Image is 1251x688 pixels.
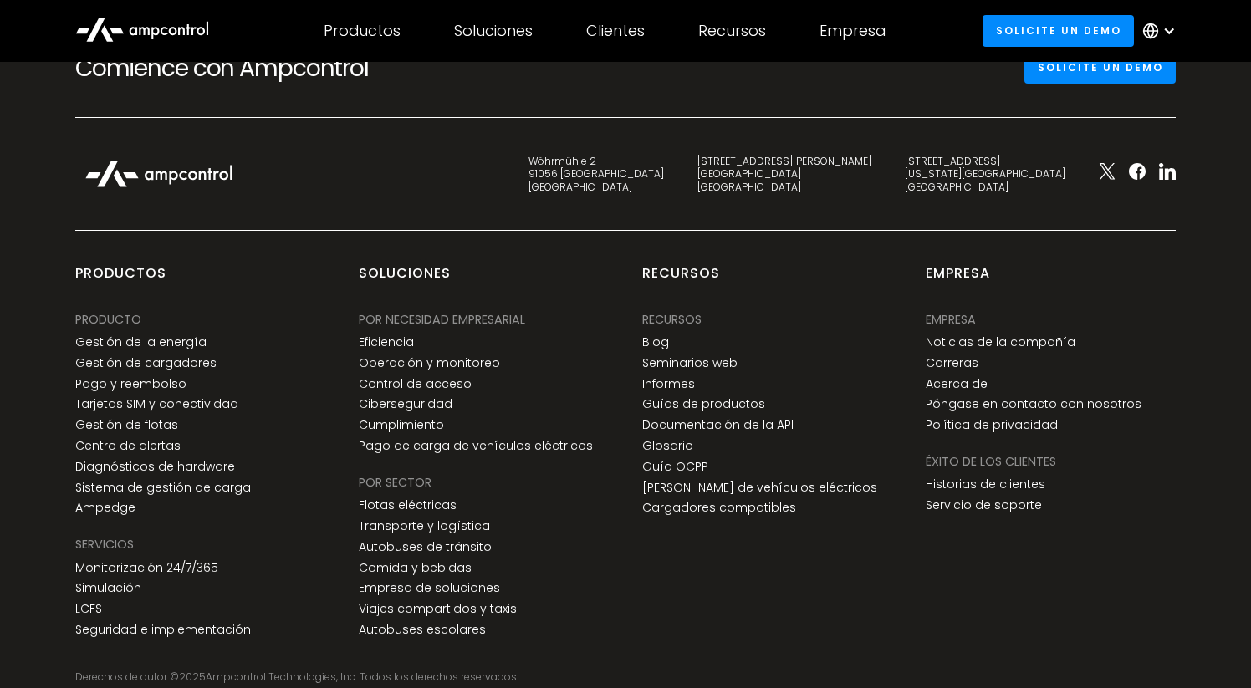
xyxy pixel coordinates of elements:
[698,22,766,40] div: Recursos
[75,439,181,453] a: Centro de alertas
[926,356,978,370] a: Carreras
[359,418,444,432] a: Cumplimiento
[324,22,401,40] div: Productos
[359,561,472,575] a: Comida y bebidas
[926,310,976,329] div: Empresa
[586,22,645,40] div: Clientes
[75,151,243,196] img: Ampcontrol Logo
[75,54,420,83] h2: Comience con Ampcontrol
[528,155,664,194] div: Wöhrmühle 2 91056 [GEOGRAPHIC_DATA] [GEOGRAPHIC_DATA]
[359,540,492,554] a: Autobuses de tránsito
[820,22,886,40] div: Empresa
[359,602,517,616] a: Viajes compartidos y taxis
[75,501,135,515] a: Ampedge
[926,477,1045,492] a: Historias de clientes
[642,356,738,370] a: Seminarios web
[359,623,486,637] a: Autobuses escolares
[926,377,988,391] a: Acerca de
[75,481,251,495] a: Sistema de gestión de carga
[359,356,500,370] a: Operación y monitoreo
[75,535,134,553] div: SERVICIOS
[642,501,796,515] a: Cargadores compatibles
[75,310,141,329] div: PRODUCTO
[926,335,1075,349] a: Noticias de la compañía
[905,155,1065,194] div: [STREET_ADDRESS] [US_STATE][GEOGRAPHIC_DATA] [GEOGRAPHIC_DATA]
[926,264,990,296] div: Empresa
[359,439,593,453] a: Pago de carga de vehículos eléctricos
[359,581,500,595] a: Empresa de soluciones
[454,22,533,40] div: Soluciones
[642,481,877,495] a: [PERSON_NAME] de vehículos eléctricos
[75,602,102,616] a: LCFS
[75,377,186,391] a: Pago y reembolso
[926,397,1141,411] a: Póngase en contacto con nosotros
[359,473,431,492] div: POR SECTOR
[642,418,794,432] a: Documentación de la API
[179,670,206,684] span: 2025
[642,397,765,411] a: Guías de productos
[642,460,708,474] a: Guía OCPP
[926,418,1058,432] a: Política de privacidad
[642,335,669,349] a: Blog
[697,155,871,194] div: [STREET_ADDRESS][PERSON_NAME] [GEOGRAPHIC_DATA] [GEOGRAPHIC_DATA]
[642,439,693,453] a: Glosario
[642,264,720,296] div: Recursos
[75,264,166,296] div: productos
[359,519,490,533] a: Transporte y logística
[75,397,238,411] a: Tarjetas SIM y conectividad
[359,310,525,329] div: POR NECESIDAD EMPRESARIAL
[642,310,702,329] div: Recursos
[75,460,235,474] a: Diagnósticos de hardware
[75,356,217,370] a: Gestión de cargadores
[359,377,472,391] a: Control de acceso
[75,418,178,432] a: Gestión de flotas
[983,15,1134,46] a: Solicite un demo
[359,397,452,411] a: Ciberseguridad
[75,670,1176,684] div: Derechos de autor © Ampcontrol Technologies, Inc. Todos los derechos reservados
[359,498,457,512] a: Flotas eléctricas
[359,264,451,296] div: Soluciones
[75,335,207,349] a: Gestión de la energía
[359,335,414,349] a: Eficiencia
[75,581,141,595] a: Simulación
[75,623,251,637] a: Seguridad e implementación
[926,452,1056,471] div: Éxito de los clientes
[926,498,1042,512] a: Servicio de soporte
[75,561,218,575] a: Monitorización 24/7/365
[1024,53,1176,84] a: Solicite un demo
[642,377,695,391] a: Informes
